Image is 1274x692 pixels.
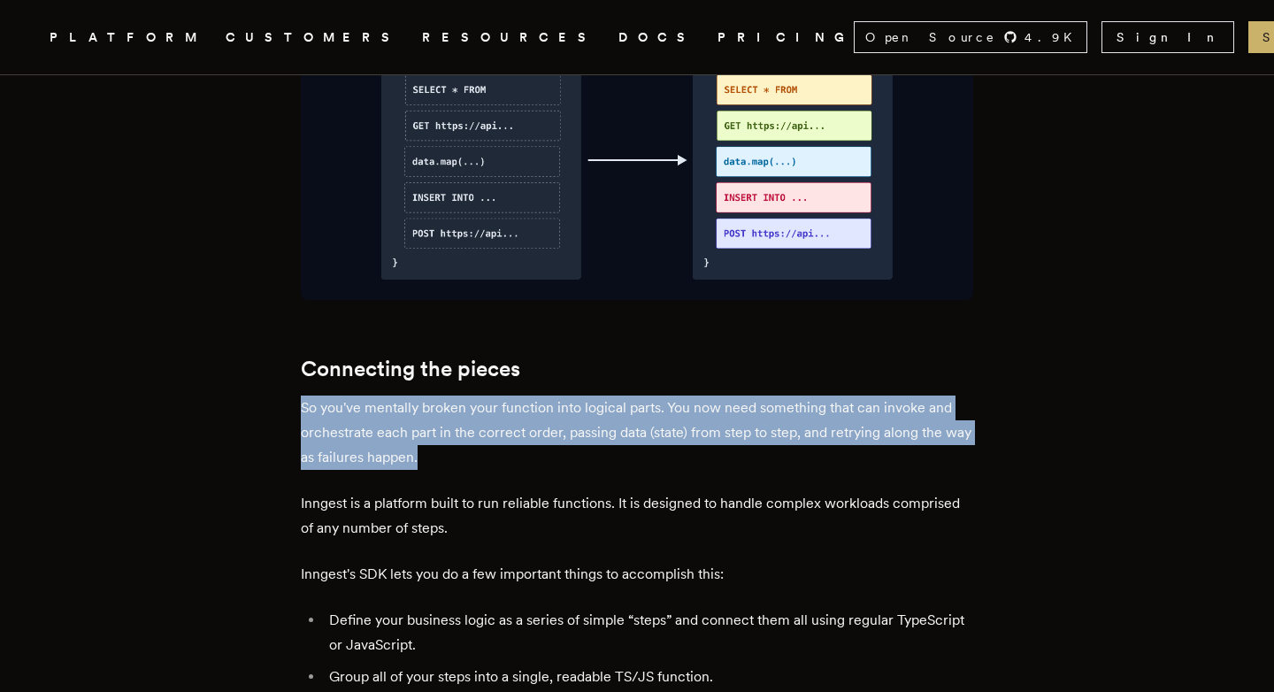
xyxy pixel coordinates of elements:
[50,27,204,49] button: PLATFORM
[618,27,696,49] a: DOCS
[1101,21,1234,53] a: Sign In
[301,562,973,587] p: Inngest's SDK lets you do a few important things to accomplish this:
[226,27,401,49] a: CUSTOMERS
[301,491,973,541] p: Inngest is a platform built to run reliable functions. It is designed to handle complex workloads...
[324,608,973,657] li: Define your business logic as a series of simple “steps” and connect them all using regular TypeS...
[301,396,973,470] p: So you've mentally broken your function into logical parts. You now need something that can invok...
[422,27,597,49] button: RESOURCES
[324,665,973,689] li: Group all of your steps into a single, readable TS/JS function.
[301,357,973,381] h2: Connecting the pieces
[301,20,973,301] img: A diagram highlighting distinct parts of a function
[865,28,996,46] span: Open Source
[718,27,854,49] a: PRICING
[1025,28,1083,46] span: 4.9 K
